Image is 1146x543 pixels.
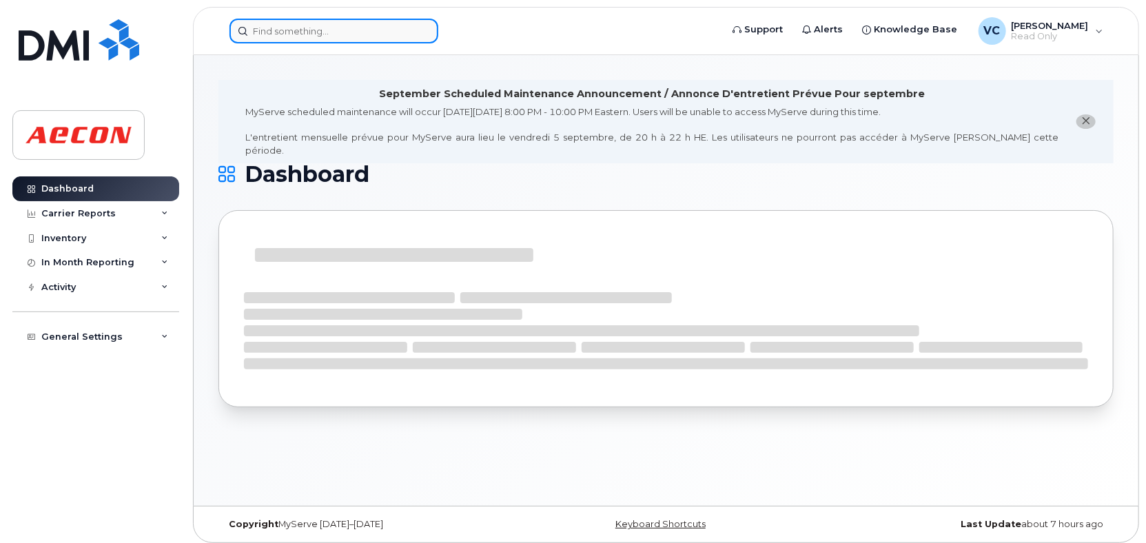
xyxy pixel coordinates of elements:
div: MyServe scheduled maintenance will occur [DATE][DATE] 8:00 PM - 10:00 PM Eastern. Users will be u... [245,105,1058,156]
div: about 7 hours ago [815,519,1114,530]
button: close notification [1076,114,1096,129]
div: MyServe [DATE]–[DATE] [218,519,517,530]
strong: Last Update [961,519,1021,529]
span: Dashboard [245,164,369,185]
strong: Copyright [229,519,278,529]
div: September Scheduled Maintenance Announcement / Annonce D'entretient Prévue Pour septembre [379,87,925,101]
a: Keyboard Shortcuts [615,519,706,529]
